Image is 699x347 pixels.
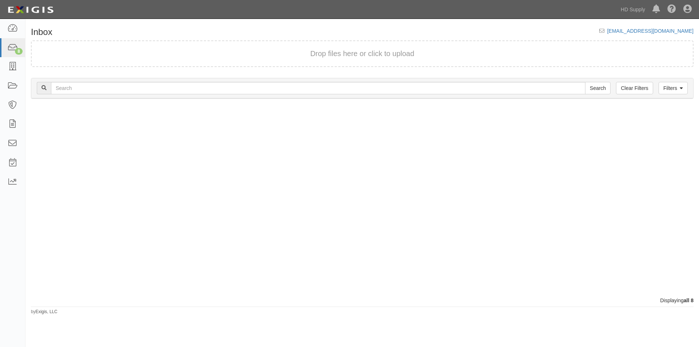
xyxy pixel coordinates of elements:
[31,27,52,37] h1: Inbox
[15,48,23,55] div: 8
[5,3,56,16] img: logo-5460c22ac91f19d4615b14bd174203de0afe785f0fc80cf4dbbc73dc1793850b.png
[616,82,653,94] a: Clear Filters
[31,309,58,315] small: by
[607,28,694,34] a: [EMAIL_ADDRESS][DOMAIN_NAME]
[684,297,694,303] b: all 8
[51,82,585,94] input: Search
[659,82,688,94] a: Filters
[310,48,414,59] button: Drop files here or click to upload
[617,2,649,17] a: HD Supply
[667,5,676,14] i: Help Center - Complianz
[585,82,611,94] input: Search
[36,309,58,314] a: Exigis, LLC
[25,297,699,304] div: Displaying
